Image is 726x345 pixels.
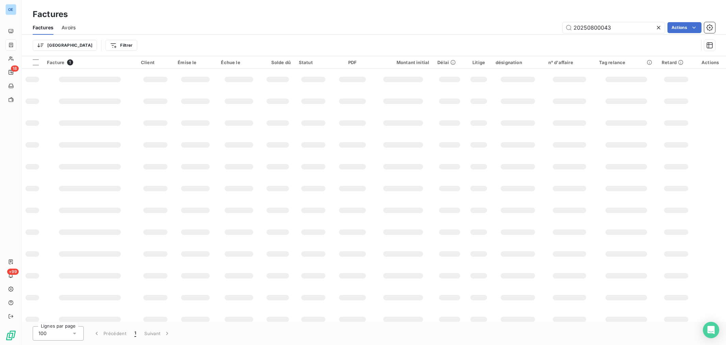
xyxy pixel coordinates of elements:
div: Émise le [178,60,213,65]
button: 1 [130,326,140,341]
img: Logo LeanPay [5,330,16,341]
span: Avoirs [62,24,76,31]
div: Solde dû [265,60,291,65]
div: Statut [299,60,328,65]
div: Client [141,60,170,65]
div: Retard [662,60,690,65]
span: Factures [33,24,53,31]
div: Actions [698,60,722,65]
div: Open Intercom Messenger [703,322,719,338]
div: OE [5,4,16,15]
span: 100 [38,330,47,337]
div: Délai [437,60,462,65]
button: [GEOGRAPHIC_DATA] [33,40,97,51]
span: 1 [67,59,73,65]
div: Échue le [221,60,256,65]
button: Précédent [89,326,130,341]
h3: Factures [33,8,68,20]
button: Suivant [140,326,175,341]
div: Litige [470,60,487,65]
div: désignation [496,60,540,65]
div: Montant initial [377,60,429,65]
button: Filtrer [106,40,137,51]
div: Tag relance [599,60,654,65]
span: +99 [7,269,19,275]
input: Rechercher [563,22,665,33]
button: Actions [667,22,701,33]
div: n° d'affaire [548,60,591,65]
span: Facture [47,60,64,65]
span: 1 [134,330,136,337]
div: PDF [336,60,369,65]
span: 18 [11,65,19,72]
